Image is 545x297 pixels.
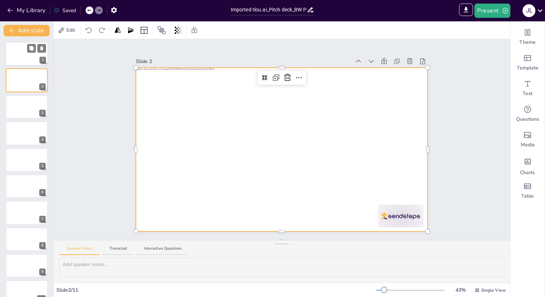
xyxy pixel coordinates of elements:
[523,4,535,17] div: J L
[231,5,307,15] input: Insert title
[39,163,46,170] div: 5
[516,116,539,123] span: Questions
[523,90,533,97] span: Text
[521,193,534,200] span: Table
[452,286,469,294] div: 43 %
[102,246,134,255] button: Transcript
[157,26,166,35] span: Position
[523,4,535,18] button: J L
[6,174,48,198] div: 6
[59,246,100,255] button: Speaker Notes
[510,178,545,204] div: Add a table
[4,25,50,36] button: Add slide
[39,83,46,90] div: 2
[6,228,48,251] div: 8
[37,44,46,52] button: Delete Slide
[510,50,545,75] div: Add ready made slides
[5,5,49,16] button: My Library
[510,101,545,127] div: Get real-time input from your audience
[65,26,76,34] span: Edit
[40,57,46,64] div: 1
[6,68,48,92] div: 2
[459,4,473,18] span: Export to PowerPoint
[519,39,536,46] span: Theme
[517,64,539,72] span: Template
[510,75,545,101] div: Add text boxes
[474,4,510,18] button: Present
[136,58,351,65] div: Slide 2
[56,286,376,294] div: Slide 2 / 11
[6,148,48,172] div: 5
[39,216,46,223] div: 7
[27,44,36,52] button: Duplicate Slide
[520,169,535,176] span: Charts
[6,201,48,224] div: 7
[6,95,48,119] div: 3
[54,7,76,14] div: Saved
[481,287,506,293] span: Single View
[39,136,46,143] div: 4
[521,141,535,148] span: Media
[510,24,545,50] div: Change the overall theme
[137,246,189,255] button: Interactive Questions
[5,42,48,66] div: 1
[510,127,545,152] div: Add images, graphics, shapes or video
[39,269,46,275] div: 9
[510,152,545,178] div: Add charts and graphs
[138,25,150,36] div: Layout
[6,254,48,277] div: 9
[39,110,46,116] div: 3
[39,242,46,249] div: 8
[6,121,48,145] div: 4
[39,189,46,196] div: 6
